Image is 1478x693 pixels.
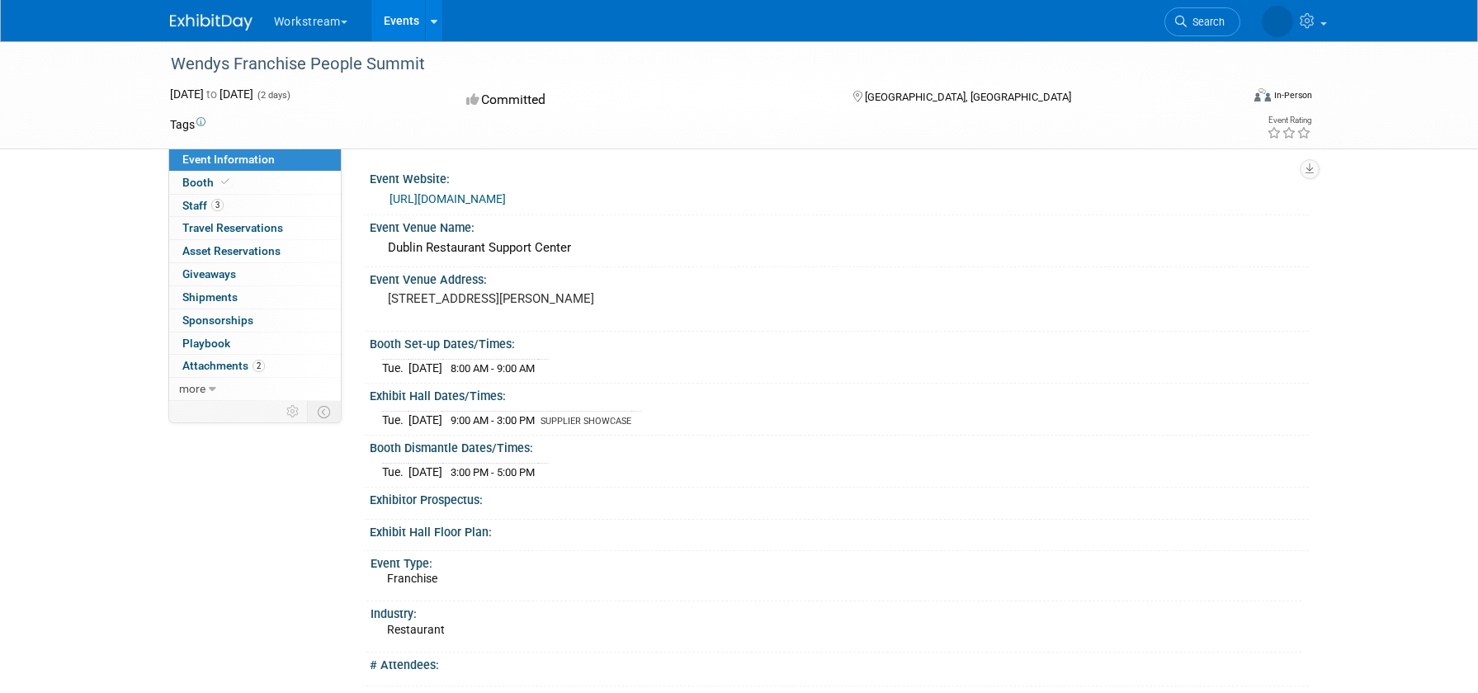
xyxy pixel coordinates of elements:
[169,217,341,239] a: Travel Reservations
[461,86,826,115] div: Committed
[370,332,1309,352] div: Booth Set-up Dates/Times:
[170,87,253,101] span: [DATE] [DATE]
[1143,86,1313,111] div: Event Format
[541,416,631,427] span: SUPPLIER SHOWCASE
[371,551,1301,572] div: Event Type:
[408,464,442,481] td: [DATE]
[1254,88,1271,101] img: Format-Inperson.png
[370,520,1309,540] div: Exhibit Hall Floor Plan:
[182,153,275,166] span: Event Information
[170,14,253,31] img: ExhibitDay
[865,91,1071,103] span: [GEOGRAPHIC_DATA], [GEOGRAPHIC_DATA]
[382,464,408,481] td: Tue.
[256,90,290,101] span: (2 days)
[1273,89,1312,101] div: In-Person
[307,401,341,422] td: Toggle Event Tabs
[451,362,535,375] span: 8:00 AM - 9:00 AM
[382,360,408,377] td: Tue.
[169,195,341,217] a: Staff3
[182,176,233,189] span: Booth
[169,263,341,285] a: Giveaways
[182,337,230,350] span: Playbook
[1164,7,1240,36] a: Search
[169,355,341,377] a: Attachments2
[169,286,341,309] a: Shipments
[382,235,1296,261] div: Dublin Restaurant Support Center
[169,240,341,262] a: Asset Reservations
[182,221,283,234] span: Travel Reservations
[370,215,1309,236] div: Event Venue Name:
[388,291,743,306] pre: [STREET_ADDRESS][PERSON_NAME]
[211,199,224,211] span: 3
[170,116,205,133] td: Tags
[169,309,341,332] a: Sponsorships
[408,412,442,429] td: [DATE]
[221,177,229,186] i: Booth reservation complete
[169,148,341,171] a: Event Information
[370,384,1309,404] div: Exhibit Hall Dates/Times:
[370,436,1309,456] div: Booth Dismantle Dates/Times:
[1187,16,1225,28] span: Search
[182,244,281,257] span: Asset Reservations
[182,359,265,372] span: Attachments
[387,572,437,585] span: Franchise
[169,172,341,194] a: Booth
[371,601,1301,622] div: Industry:
[1262,6,1293,37] img: Lianna Louie
[253,360,265,372] span: 2
[451,466,535,478] span: 3:00 PM - 5:00 PM
[169,332,341,355] a: Playbook
[182,313,253,327] span: Sponsorships
[382,412,408,429] td: Tue.
[182,199,224,212] span: Staff
[408,360,442,377] td: [DATE]
[204,87,220,101] span: to
[370,167,1309,187] div: Event Website:
[390,192,506,205] a: [URL][DOMAIN_NAME]
[169,378,341,400] a: more
[451,414,535,427] span: 9:00 AM - 3:00 PM
[279,401,308,422] td: Personalize Event Tab Strip
[182,290,238,304] span: Shipments
[182,267,236,280] span: Giveaways
[370,653,1309,673] div: # Attendees:
[370,267,1309,288] div: Event Venue Address:
[165,49,1216,79] div: Wendys Franchise People Summit
[179,382,205,395] span: more
[1267,116,1311,125] div: Event Rating
[370,488,1309,508] div: Exhibitor Prospectus:
[387,623,445,636] span: Restaurant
